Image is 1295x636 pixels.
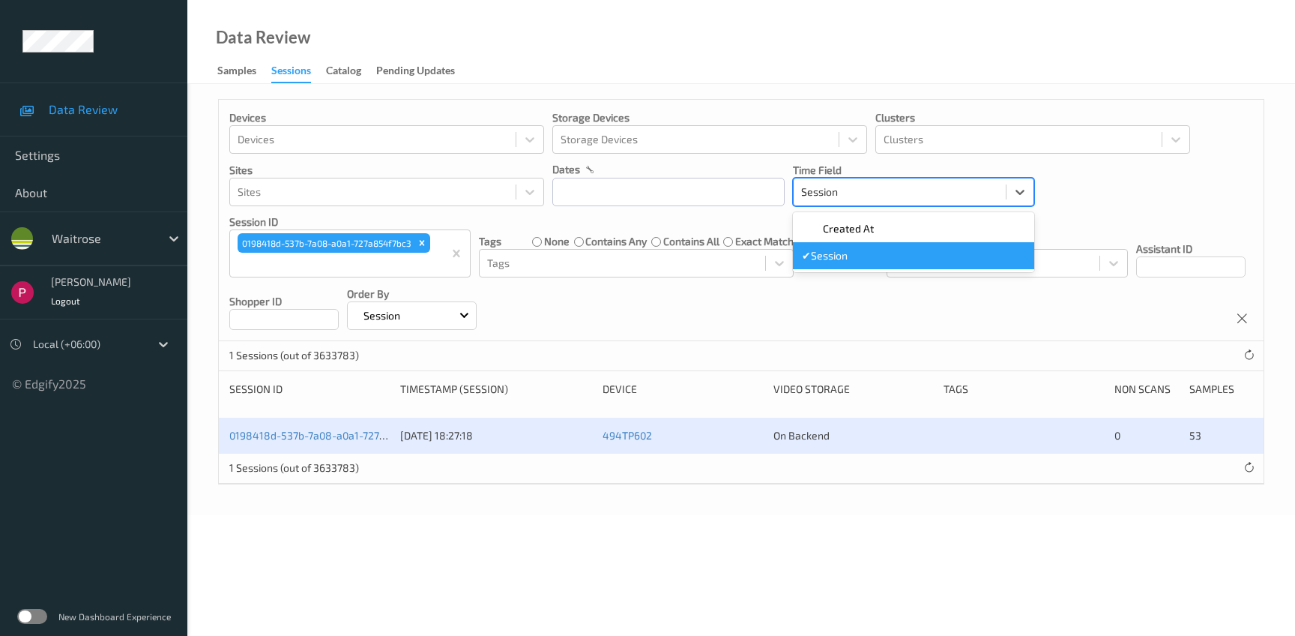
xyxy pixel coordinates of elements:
[944,382,1104,397] div: Tags
[216,30,310,45] div: Data Review
[552,110,867,125] p: Storage Devices
[479,234,501,249] p: Tags
[217,63,256,82] div: Samples
[271,63,311,83] div: Sessions
[376,61,470,82] a: Pending Updates
[793,163,1034,178] p: Time Field
[229,429,431,442] a: 0198418d-537b-7a08-a0a1-727a854f7bc3
[1189,429,1201,442] span: 53
[1114,382,1178,397] div: Non Scans
[229,163,544,178] p: Sites
[400,382,592,397] div: Timestamp (Session)
[735,234,794,249] label: exact match
[229,294,339,309] p: Shopper ID
[229,110,544,125] p: Devices
[358,308,405,323] p: Session
[1114,429,1120,442] span: 0
[875,110,1190,125] p: Clusters
[347,286,477,301] p: Order By
[773,428,934,443] div: On Backend
[544,234,570,249] label: none
[400,428,592,443] div: [DATE] 18:27:18
[585,234,647,249] label: contains any
[238,233,414,253] div: 0198418d-537b-7a08-a0a1-727a854f7bc3
[802,248,811,263] span: ✔
[229,214,471,229] p: Session ID
[326,61,376,82] a: Catalog
[414,233,430,253] div: Remove 0198418d-537b-7a08-a0a1-727a854f7bc3
[1136,241,1246,256] p: Assistant ID
[1189,382,1253,397] div: Samples
[811,248,848,263] span: Session
[773,382,934,397] div: Video Storage
[229,348,359,363] p: 1 Sessions (out of 3633783)
[376,63,455,82] div: Pending Updates
[552,162,580,177] p: dates
[663,234,719,249] label: contains all
[229,382,390,397] div: Session ID
[217,61,271,82] a: Samples
[326,63,361,82] div: Catalog
[603,382,763,397] div: Device
[603,429,652,442] a: 494TP602
[823,221,874,236] span: Created At
[229,460,359,475] p: 1 Sessions (out of 3633783)
[271,61,326,83] a: Sessions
